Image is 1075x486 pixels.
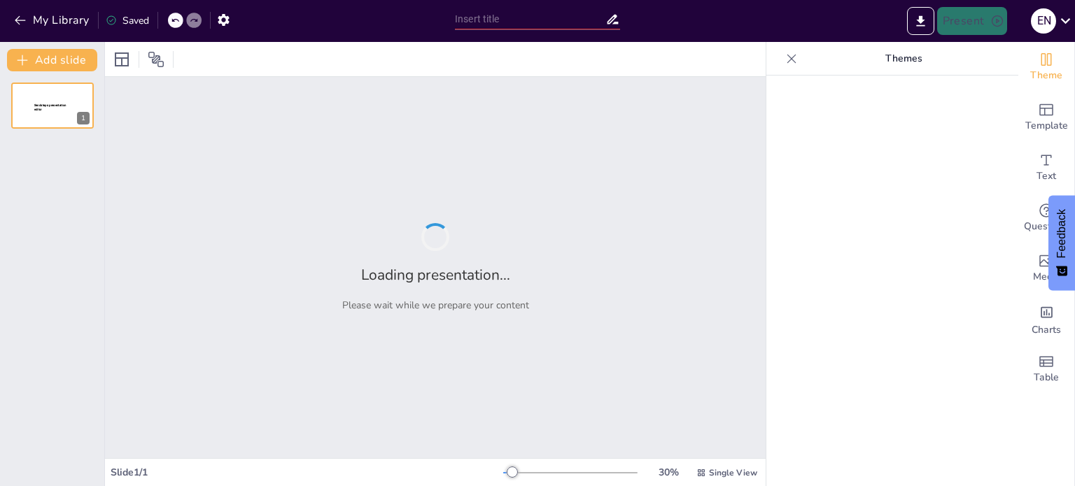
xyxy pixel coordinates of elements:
h2: Loading presentation... [361,265,510,285]
div: Layout [111,48,133,71]
div: Add ready made slides [1018,92,1074,143]
div: Add text boxes [1018,143,1074,193]
span: Table [1034,370,1059,385]
button: Export to PowerPoint [907,7,934,35]
button: My Library [10,9,95,31]
button: Feedback - Show survey [1048,195,1075,290]
p: Themes [803,42,1004,76]
div: Add a table [1018,344,1074,394]
button: Add slide [7,49,97,71]
span: Text [1037,169,1056,184]
input: Insert title [455,9,605,29]
span: Theme [1030,68,1062,83]
span: Media [1033,269,1060,285]
span: Questions [1024,219,1069,234]
span: Single View [709,467,757,478]
p: Please wait while we prepare your content [342,299,529,312]
div: Add images, graphics, shapes or video [1018,243,1074,294]
div: Get real-time input from your audience [1018,193,1074,243]
span: Sendsteps presentation editor [34,103,66,111]
span: Template [1025,118,1068,134]
div: Saved [106,14,149,27]
button: Present [937,7,1007,35]
div: Add charts and graphs [1018,294,1074,344]
button: Cannot delete last slide [73,87,90,103]
div: 1 [11,83,94,129]
span: Charts [1032,322,1061,338]
button: Duplicate Slide [53,87,70,103]
div: E N [1031,8,1056,34]
div: 30 % [652,466,685,479]
span: Feedback [1055,209,1068,258]
span: Position [148,51,164,68]
div: Slide 1 / 1 [111,466,503,479]
div: 1 [77,112,90,124]
button: E N [1031,7,1056,35]
div: Change the overall theme [1018,42,1074,92]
